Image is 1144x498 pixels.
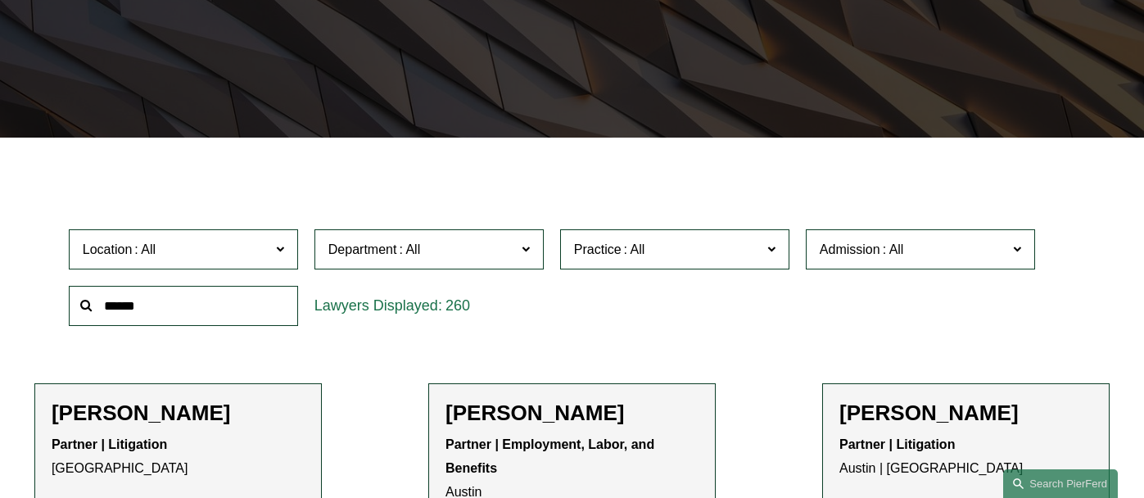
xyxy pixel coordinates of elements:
[839,437,955,451] strong: Partner | Litigation
[52,433,305,481] p: [GEOGRAPHIC_DATA]
[445,297,470,314] span: 260
[839,401,1092,427] h2: [PERSON_NAME]
[1003,469,1118,498] a: Search this site
[52,437,167,451] strong: Partner | Litigation
[445,437,658,475] strong: Partner | Employment, Labor, and Benefits
[83,242,133,256] span: Location
[839,433,1092,481] p: Austin | [GEOGRAPHIC_DATA]
[820,242,880,256] span: Admission
[445,401,699,427] h2: [PERSON_NAME]
[328,242,397,256] span: Department
[574,242,622,256] span: Practice
[52,401,305,427] h2: [PERSON_NAME]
